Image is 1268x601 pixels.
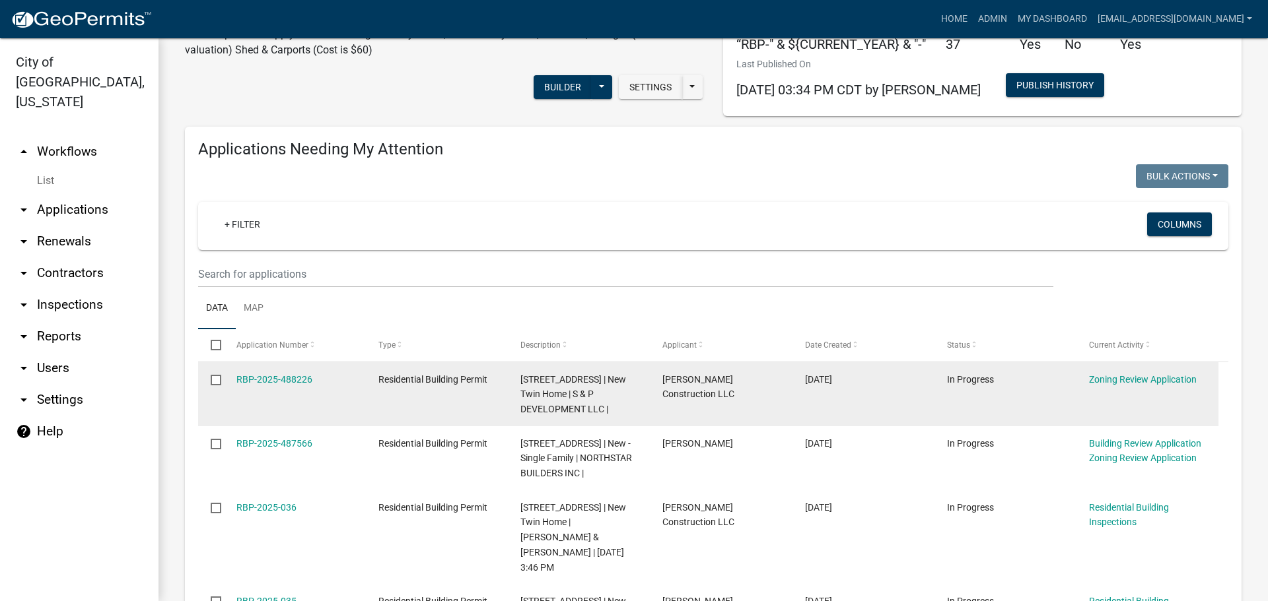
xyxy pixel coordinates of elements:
[1006,81,1104,92] wm-modal-confirm: Workflow Publish History
[1120,36,1153,52] h5: Yes
[805,502,832,513] span: 09/24/2025
[1089,374,1197,385] a: Zoning Review Application
[508,329,650,361] datatable-header-cell: Description
[934,329,1076,361] datatable-header-cell: Status
[805,438,832,449] span: 10/03/2025
[534,75,592,99] button: Builder
[16,202,32,218] i: arrow_drop_down
[236,340,308,350] span: Application Number
[236,502,297,513] a: RBP-2025-036
[236,438,312,449] a: RBP-2025-487566
[236,374,312,385] a: RBP-2025-488226
[378,374,487,385] span: Residential Building Permit
[16,234,32,249] i: arrow_drop_down
[520,340,561,350] span: Description
[792,329,934,361] datatable-header-cell: Date Created
[662,502,734,528] span: Al Poehler Construction LLC
[736,57,981,71] p: Last Published On
[1076,329,1218,361] datatable-header-cell: Current Activity
[736,36,926,52] h5: “RBP-" & ${CURRENT_YEAR} & "-"
[214,212,271,236] a: + Filter
[366,329,508,361] datatable-header-cell: Type
[662,374,734,400] span: Al Poehler Construction LLC
[16,265,32,281] i: arrow_drop_down
[619,75,682,99] button: Settings
[1065,36,1100,52] h5: No
[16,297,32,313] i: arrow_drop_down
[378,438,487,449] span: Residential Building Permit
[16,424,32,439] i: help
[805,340,851,350] span: Date Created
[736,82,981,98] span: [DATE] 03:34 PM CDT by [PERSON_NAME]
[1136,164,1228,188] button: Bulk Actions
[236,288,271,330] a: Map
[805,374,832,385] span: 10/05/2025
[1089,453,1197,463] a: Zoning Review Application
[1092,7,1257,32] a: [EMAIL_ADDRESS][DOMAIN_NAME]
[16,360,32,376] i: arrow_drop_down
[1006,73,1104,97] button: Publish History
[1089,340,1144,350] span: Current Activity
[520,502,626,573] span: 665 WARAJU AVE | New Twin Home | JOHN H & INGRID M BODE | 10/08/2025 3:46 PM
[16,392,32,408] i: arrow_drop_down
[1089,438,1201,449] a: Building Review Application
[198,261,1053,288] input: Search for applications
[973,7,1012,32] a: Admin
[16,144,32,160] i: arrow_drop_up
[947,340,970,350] span: Status
[198,329,223,361] datatable-header-cell: Select
[185,26,703,58] p: Use this permit to apply for a New - Single Family Home, Multi-Family Home, Additions, Garages (C...
[1020,36,1045,52] h5: Yes
[378,340,396,350] span: Type
[223,329,365,361] datatable-header-cell: Application Number
[662,340,697,350] span: Applicant
[650,329,792,361] datatable-header-cell: Applicant
[520,374,626,415] span: 673 WARAJU AVE | New Twin Home | S & P DEVELOPMENT LLC |
[378,502,487,513] span: Residential Building Permit
[947,438,994,449] span: In Progress
[947,374,994,385] span: In Progress
[198,288,236,330] a: Data
[16,329,32,344] i: arrow_drop_down
[946,36,1000,52] h5: 37
[662,438,733,449] span: Nathan Rodewald
[947,502,994,513] span: In Progress
[198,140,1228,159] h4: Applications Needing My Attention
[936,7,973,32] a: Home
[520,438,632,479] span: 14 VILLAGE LN | New - Single Family | NORTHSTAR BUILDERS INC |
[1012,7,1092,32] a: My Dashboard
[1147,212,1212,236] button: Columns
[1089,502,1169,528] a: Residential Building Inspections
